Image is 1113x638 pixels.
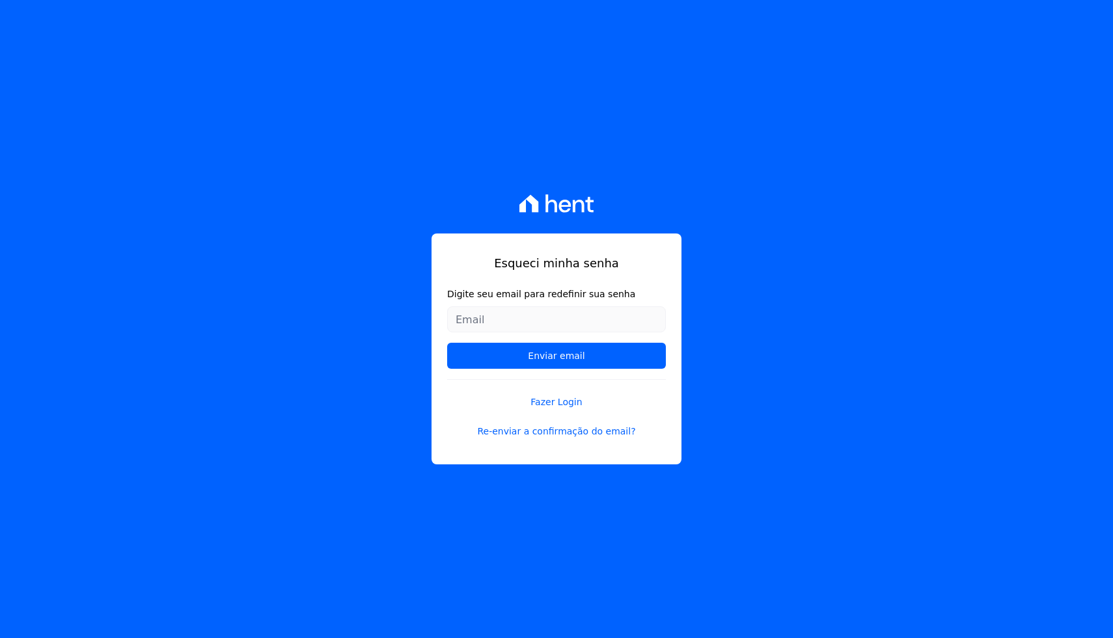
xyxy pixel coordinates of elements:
a: Re-enviar a confirmação do email? [447,425,666,438]
h1: Esqueci minha senha [447,254,666,272]
a: Fazer Login [447,379,666,409]
label: Digite seu email para redefinir sua senha [447,287,666,301]
input: Enviar email [447,343,666,369]
input: Email [447,306,666,332]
